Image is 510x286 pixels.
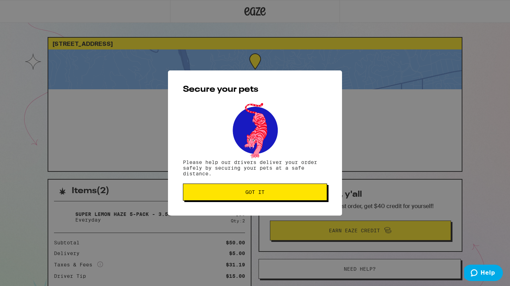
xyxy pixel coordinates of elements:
h2: Secure your pets [183,85,327,94]
iframe: Opens a widget where you can find more information [464,265,503,282]
img: pets [226,101,284,159]
span: Got it [245,190,265,195]
p: Please help our drivers deliver your order safely by securing your pets at a safe distance. [183,159,327,176]
button: Got it [183,184,327,201]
